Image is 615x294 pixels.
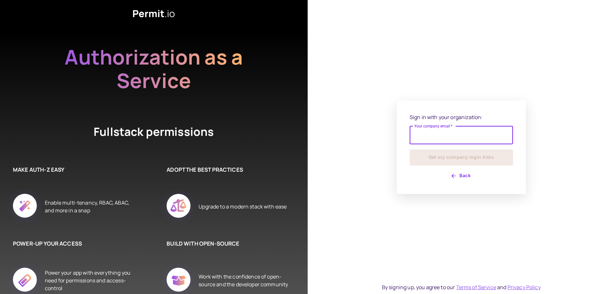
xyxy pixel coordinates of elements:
div: By signing up, you agree to our and [382,283,541,291]
h6: ADOPT THE BEST PRACTICES [167,166,288,174]
label: Your company email [414,123,453,129]
h6: POWER-UP YOUR ACCESS [13,239,134,248]
div: Upgrade to a modern stack with ease [199,187,287,227]
button: Get my company login links [410,149,513,166]
a: Terms of Service [456,284,496,291]
div: Enable multi-tenancy, RBAC, ABAC, and more in a snap [45,187,134,227]
h6: MAKE AUTH-Z EASY [13,166,134,174]
button: Back [410,171,513,181]
p: Sign in with your organization: [410,113,513,121]
a: Privacy Policy [507,284,541,291]
h6: BUILD WITH OPEN-SOURCE [167,239,288,248]
h4: Fullstack permissions [70,124,238,140]
h2: Authorization as a Service [44,45,263,92]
